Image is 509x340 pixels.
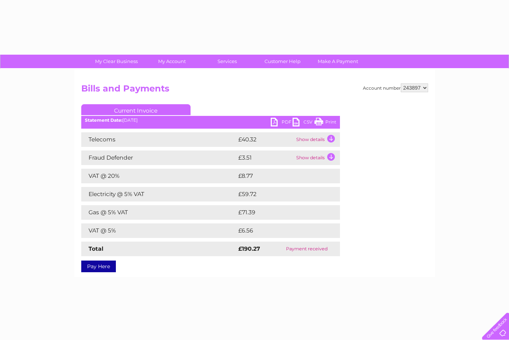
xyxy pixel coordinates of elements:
[236,169,323,183] td: £8.77
[236,223,323,238] td: £6.56
[294,132,340,147] td: Show details
[363,83,428,92] div: Account number
[252,55,313,68] a: Customer Help
[81,169,236,183] td: VAT @ 20%
[81,132,236,147] td: Telecoms
[81,118,340,123] div: [DATE]
[238,245,260,252] strong: £190.27
[81,83,428,97] h2: Bills and Payments
[236,132,294,147] td: £40.32
[308,55,368,68] a: Make A Payment
[271,118,293,128] a: PDF
[197,55,257,68] a: Services
[236,151,294,165] td: £3.51
[81,187,236,202] td: Electricity @ 5% VAT
[81,205,236,220] td: Gas @ 5% VAT
[89,245,103,252] strong: Total
[85,117,122,123] b: Statement Date:
[81,223,236,238] td: VAT @ 5%
[81,104,191,115] a: Current Invoice
[86,55,146,68] a: My Clear Business
[142,55,202,68] a: My Account
[236,187,325,202] td: £59.72
[236,205,325,220] td: £71.39
[81,261,116,272] a: Pay Here
[274,242,340,256] td: Payment received
[314,118,336,128] a: Print
[294,151,340,165] td: Show details
[81,151,236,165] td: Fraud Defender
[293,118,314,128] a: CSV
